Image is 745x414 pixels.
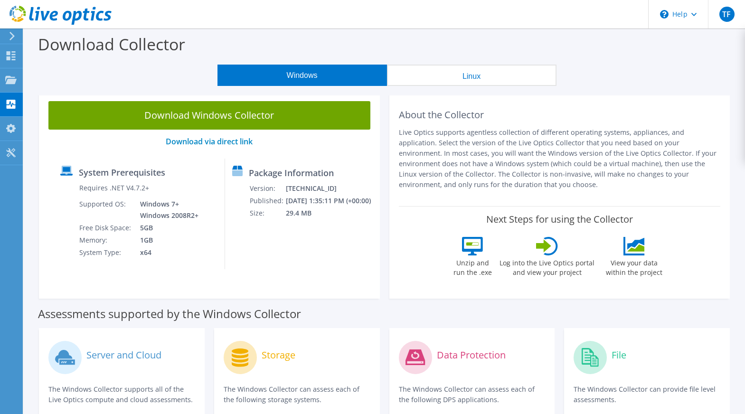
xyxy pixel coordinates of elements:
label: Package Information [249,168,334,178]
button: Windows [217,65,387,86]
label: Assessments supported by the Windows Collector [38,309,301,319]
p: Live Optics supports agentless collection of different operating systems, appliances, and applica... [399,127,721,190]
label: Unzip and run the .exe [451,255,494,277]
label: Server and Cloud [86,350,161,360]
label: System Prerequisites [79,168,165,177]
td: Windows 7+ Windows 2008R2+ [133,198,200,222]
label: Storage [262,350,295,360]
span: TF [719,7,735,22]
td: Size: [249,207,285,219]
td: x64 [133,246,200,259]
label: Next Steps for using the Collector [486,214,633,225]
td: System Type: [79,246,133,259]
label: Log into the Live Optics portal and view your project [499,255,595,277]
td: 5GB [133,222,200,234]
p: The Windows Collector supports all of the Live Optics compute and cloud assessments. [48,384,195,405]
label: Requires .NET V4.7.2+ [79,183,149,193]
label: File [612,350,626,360]
a: Download via direct link [166,136,253,147]
td: 29.4 MB [285,207,375,219]
button: Linux [387,65,556,86]
td: [TECHNICAL_ID] [285,182,375,195]
label: Download Collector [38,33,185,55]
td: Memory: [79,234,133,246]
svg: \n [660,10,669,19]
a: Download Windows Collector [48,101,370,130]
td: Published: [249,195,285,207]
h2: About the Collector [399,109,721,121]
p: The Windows Collector can assess each of the following DPS applications. [399,384,546,405]
p: The Windows Collector can provide file level assessments. [574,384,720,405]
td: [DATE] 1:35:11 PM (+00:00) [285,195,375,207]
td: Version: [249,182,285,195]
label: Data Protection [437,350,506,360]
td: 1GB [133,234,200,246]
p: The Windows Collector can assess each of the following storage systems. [224,384,370,405]
td: Free Disk Space: [79,222,133,234]
td: Supported OS: [79,198,133,222]
label: View your data within the project [600,255,668,277]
